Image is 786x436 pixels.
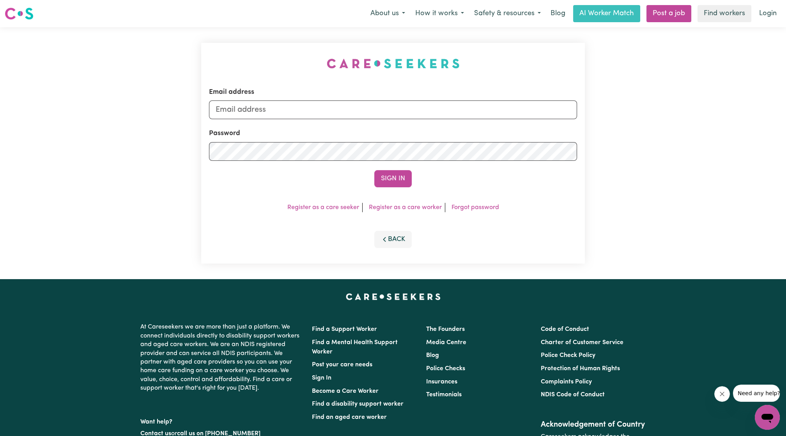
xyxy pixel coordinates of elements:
iframe: Message from company [733,385,780,402]
button: How it works [410,5,469,22]
button: Sign In [374,170,412,187]
a: Find workers [697,5,751,22]
a: Sign In [312,375,331,381]
h2: Acknowledgement of Country [541,420,646,429]
a: Forgot password [451,204,499,211]
a: Post a job [646,5,691,22]
p: Want help? [140,415,303,426]
a: Careseekers logo [5,5,34,23]
a: Complaints Policy [541,379,592,385]
label: Password [209,128,240,139]
a: Media Centre [426,339,466,346]
a: Find a Mental Health Support Worker [312,339,398,355]
a: Charter of Customer Service [541,339,623,346]
a: The Founders [426,326,465,332]
a: Blog [426,352,439,359]
a: Careseekers home page [346,293,441,299]
a: Find a disability support worker [312,401,404,407]
a: Register as a care seeker [287,204,359,211]
label: Email address [209,87,254,97]
a: Police Check Policy [541,352,595,359]
img: Careseekers logo [5,7,34,21]
a: Find an aged care worker [312,414,387,420]
a: Become a Care Worker [312,388,379,394]
a: Code of Conduct [541,326,589,332]
a: AI Worker Match [573,5,640,22]
span: Need any help? [5,5,47,12]
iframe: Button to launch messaging window [755,405,780,430]
input: Email address [209,100,577,119]
a: Blog [546,5,570,22]
a: Register as a care worker [369,204,442,211]
a: Post your care needs [312,362,372,368]
p: At Careseekers we are more than just a platform. We connect individuals directly to disability su... [140,320,303,396]
a: Insurances [426,379,457,385]
button: Back [374,231,412,248]
a: Police Checks [426,366,465,372]
a: Protection of Human Rights [541,366,620,372]
a: Login [754,5,781,22]
button: About us [365,5,410,22]
button: Safety & resources [469,5,546,22]
a: Testimonials [426,392,462,398]
a: NDIS Code of Conduct [541,392,605,398]
a: Find a Support Worker [312,326,377,332]
iframe: Close message [714,386,730,402]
